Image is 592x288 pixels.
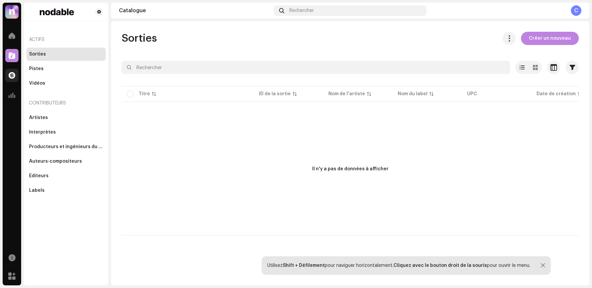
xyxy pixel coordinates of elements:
span: Sorties [122,32,157,45]
span: Rechercher [289,8,314,13]
div: Interprètes [29,130,56,135]
div: Éditeurs [29,173,49,179]
strong: Shift + Défilement [283,263,325,268]
re-m-nav-item: Interprètes [26,126,106,139]
div: Sorties [29,52,46,57]
div: Producteurs et ingénieurs du son [29,144,103,149]
div: Vidéos [29,81,45,86]
div: Auteurs-compositeurs [29,159,82,164]
re-m-nav-item: Labels [26,184,106,197]
re-a-nav-header: Contributeurs [26,95,106,111]
re-a-nav-header: Actifs [26,32,106,48]
div: Il n'y a pas de données à afficher [312,166,388,173]
div: Labels [29,188,45,193]
re-m-nav-item: Auteurs-compositeurs [26,155,106,168]
re-m-nav-item: Artistes [26,111,106,124]
button: Créer un nouveau [521,32,579,45]
re-m-nav-item: Sorties [26,48,106,61]
div: Pistes [29,66,44,71]
img: 76c24b47-aeef-4864-ac4f-cb296f729043 [29,8,85,16]
div: Artistes [29,115,48,120]
re-m-nav-item: Éditeurs [26,169,106,183]
img: 39a81664-4ced-4598-a294-0293f18f6a76 [5,5,18,19]
re-m-nav-item: Vidéos [26,77,106,90]
div: C [571,5,581,16]
input: Rechercher [122,61,510,74]
re-m-nav-item: Producteurs et ingénieurs du son [26,140,106,153]
strong: Cliquez avec le bouton droit de la souris [393,263,487,268]
span: Créer un nouveau [529,32,571,45]
div: Utilisez pour naviguer horizontalement. pour ouvrir le menu. [267,263,530,268]
re-m-nav-item: Pistes [26,62,106,75]
div: Catalogue [119,8,271,13]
